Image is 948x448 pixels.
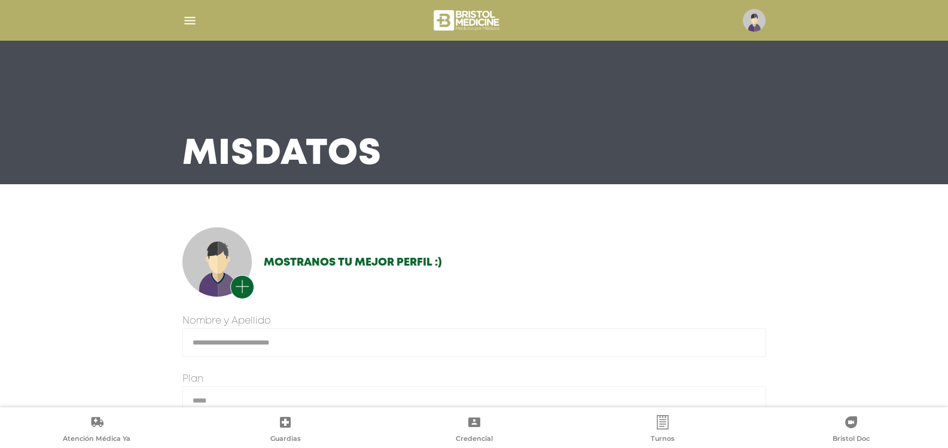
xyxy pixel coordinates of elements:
h2: Mostranos tu mejor perfil :) [264,257,442,270]
label: Nombre y Apellido [182,314,271,328]
span: Turnos [651,434,675,445]
span: Credencial [456,434,493,445]
a: Guardias [191,415,379,446]
a: Atención Médica Ya [2,415,191,446]
a: Credencial [380,415,568,446]
a: Turnos [568,415,757,446]
img: profile-placeholder.svg [743,9,766,32]
img: Cober_menu-lines-white.svg [182,13,197,28]
img: bristol-medicine-blanco.png [432,6,503,35]
span: Atención Médica Ya [63,434,130,445]
label: Plan [182,372,203,386]
h3: Mis Datos [182,139,382,170]
span: Guardias [270,434,301,445]
span: Bristol Doc [833,434,870,445]
a: Bristol Doc [757,415,946,446]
